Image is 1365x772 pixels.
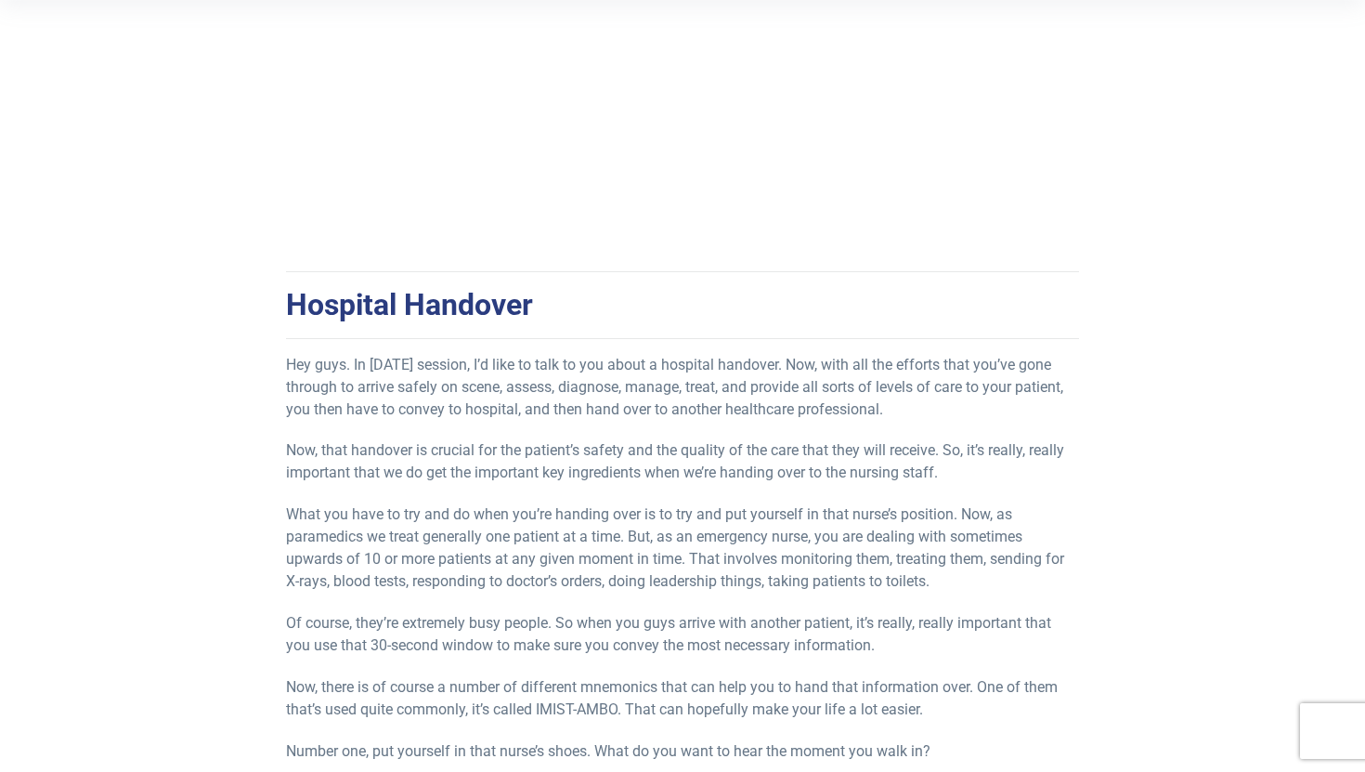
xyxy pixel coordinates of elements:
p: Now, there is of course a number of different mnemonics that can help you to hand that informatio... [286,676,1078,721]
p: Hey guys. In [DATE] session, I’d like to talk to you about a hospital handover. Now, with all the... [286,354,1078,421]
p: What you have to try and do when you’re handing over is to try and put yourself in that nurse’s p... [286,504,1078,593]
p: Number one, put yourself in that nurse’s shoes. What do you want to hear the moment you walk in? [286,740,1078,763]
h2: Hospital Handover [286,287,1078,322]
p: Of course, they’re extremely busy people. So when you guys arrive with another patient, it’s real... [286,612,1078,657]
p: Now, that handover is crucial for the patient’s safety and the quality of the care that they will... [286,439,1078,484]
